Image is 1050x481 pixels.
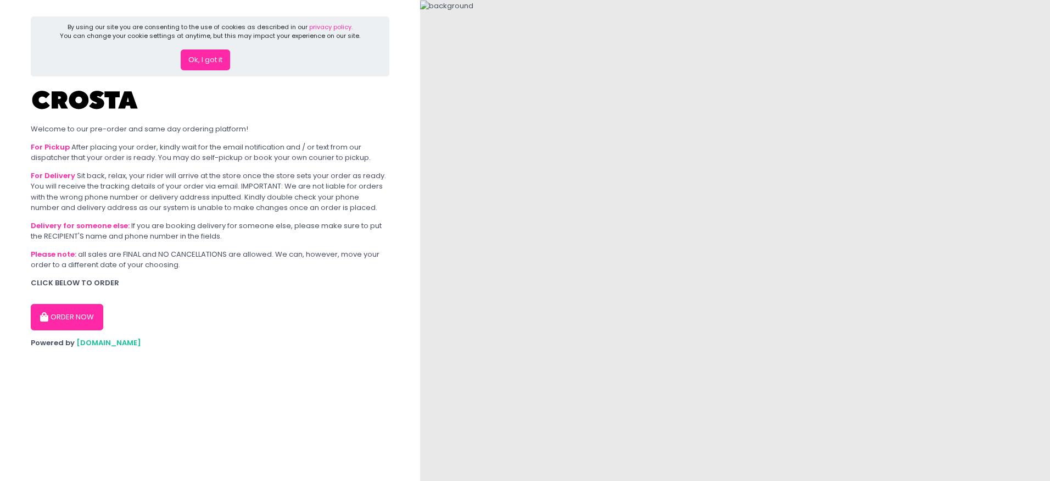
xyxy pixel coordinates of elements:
[76,338,141,348] a: [DOMAIN_NAME]
[31,220,130,231] b: Delivery for someone else:
[31,304,103,330] button: ORDER NOW
[31,142,70,152] b: For Pickup
[31,84,141,117] img: Crosta Pizzeria
[60,23,360,41] div: By using our site you are consenting to the use of cookies as described in our You can change you...
[309,23,353,31] a: privacy policy.
[31,142,389,163] div: After placing your order, kindly wait for the email notification and / or text from our dispatche...
[31,170,389,213] div: Sit back, relax, your rider will arrive at the store once the store sets your order as ready. You...
[31,249,76,259] b: Please note:
[31,170,75,181] b: For Delivery
[31,278,389,289] div: CLICK BELOW TO ORDER
[31,220,389,242] div: If you are booking delivery for someone else, please make sure to put the RECIPIENT'S name and ph...
[31,338,389,349] div: Powered by
[420,1,473,12] img: background
[181,49,230,70] button: Ok, I got it
[31,124,389,135] div: Welcome to our pre-order and same day ordering platform!
[31,249,389,270] div: all sales are FINAL and NO CANCELLATIONS are allowed. We can, however, move your order to a diffe...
